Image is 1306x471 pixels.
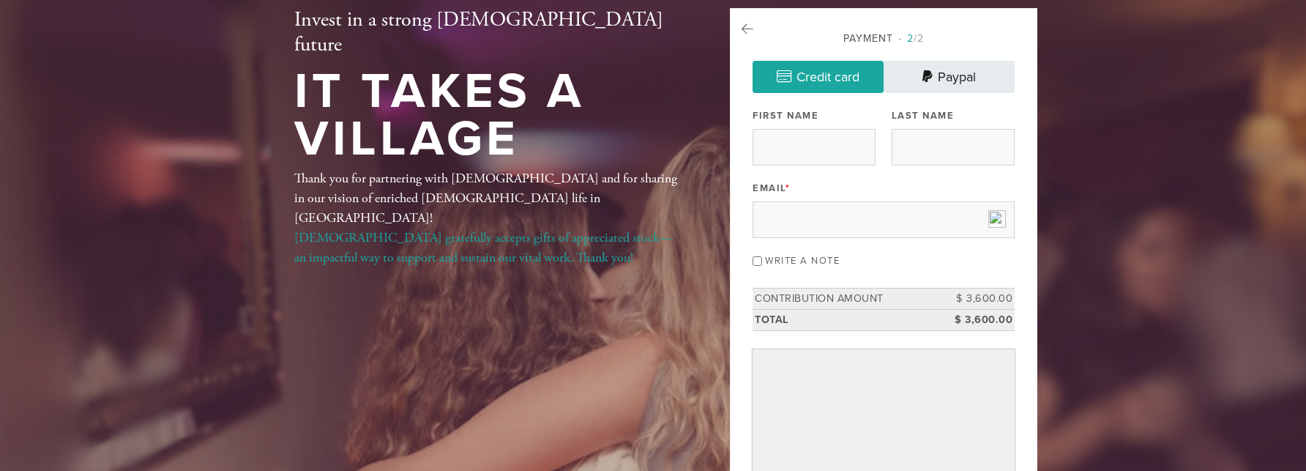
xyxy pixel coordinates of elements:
label: Write a note [765,255,840,267]
h2: Invest in a strong [DEMOGRAPHIC_DATA] future [294,8,682,57]
span: This field is required. [786,182,791,194]
label: Email [753,182,790,195]
label: Last Name [892,109,955,122]
h1: It Takes a Village [294,68,682,163]
div: Thank you for partnering with [DEMOGRAPHIC_DATA] and for sharing in our vision of enriched [DEMOG... [294,168,682,267]
td: $ 3,600.00 [949,289,1015,310]
img: npw-badge-icon-locked.svg [988,210,1006,228]
label: First Name [753,109,818,122]
div: Payment [753,31,1015,46]
td: Total [753,309,949,330]
a: Credit card [753,61,884,93]
span: 2 [907,32,914,45]
td: $ 3,600.00 [949,309,1015,330]
a: [DEMOGRAPHIC_DATA] gratefully accepts gifts of appreciated stock—an impactful way to support and ... [294,229,673,266]
a: Paypal [884,61,1015,93]
td: Contribution Amount [753,289,949,310]
span: /2 [898,32,924,45]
